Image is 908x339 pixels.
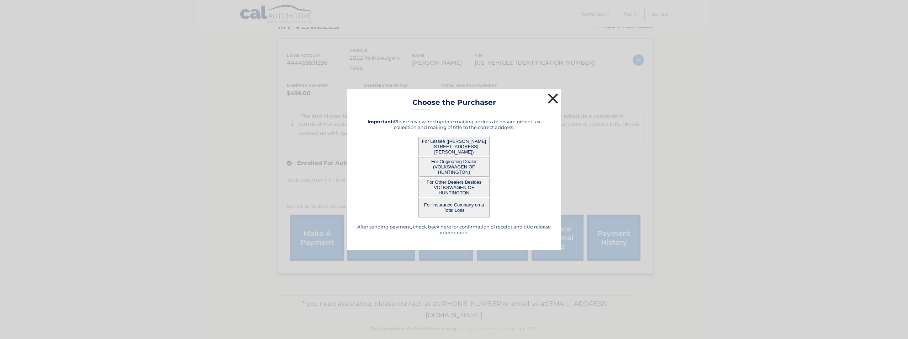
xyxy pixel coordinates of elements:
button: For Originating Dealer (VOLKSWAGEN OF HUNTINGTON) [418,157,490,177]
h5: After sending payment, check back here for confirmation of receipt and title release information. [356,224,552,235]
button: For Lessee ([PERSON_NAME] - [STREET_ADDRESS][PERSON_NAME]) [418,137,490,156]
button: For Insurance Company on a Total Loss [418,198,490,217]
h3: Choose the Purchaser [412,98,496,111]
strong: Important: [368,119,394,124]
button: For Other Dealers Besides VOLKSWAGEN OF HUNTINGTON [418,178,490,197]
button: × [546,91,560,106]
h5: Please review and update mailing address to ensure proper tax collection and mailing of title to ... [356,119,552,130]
